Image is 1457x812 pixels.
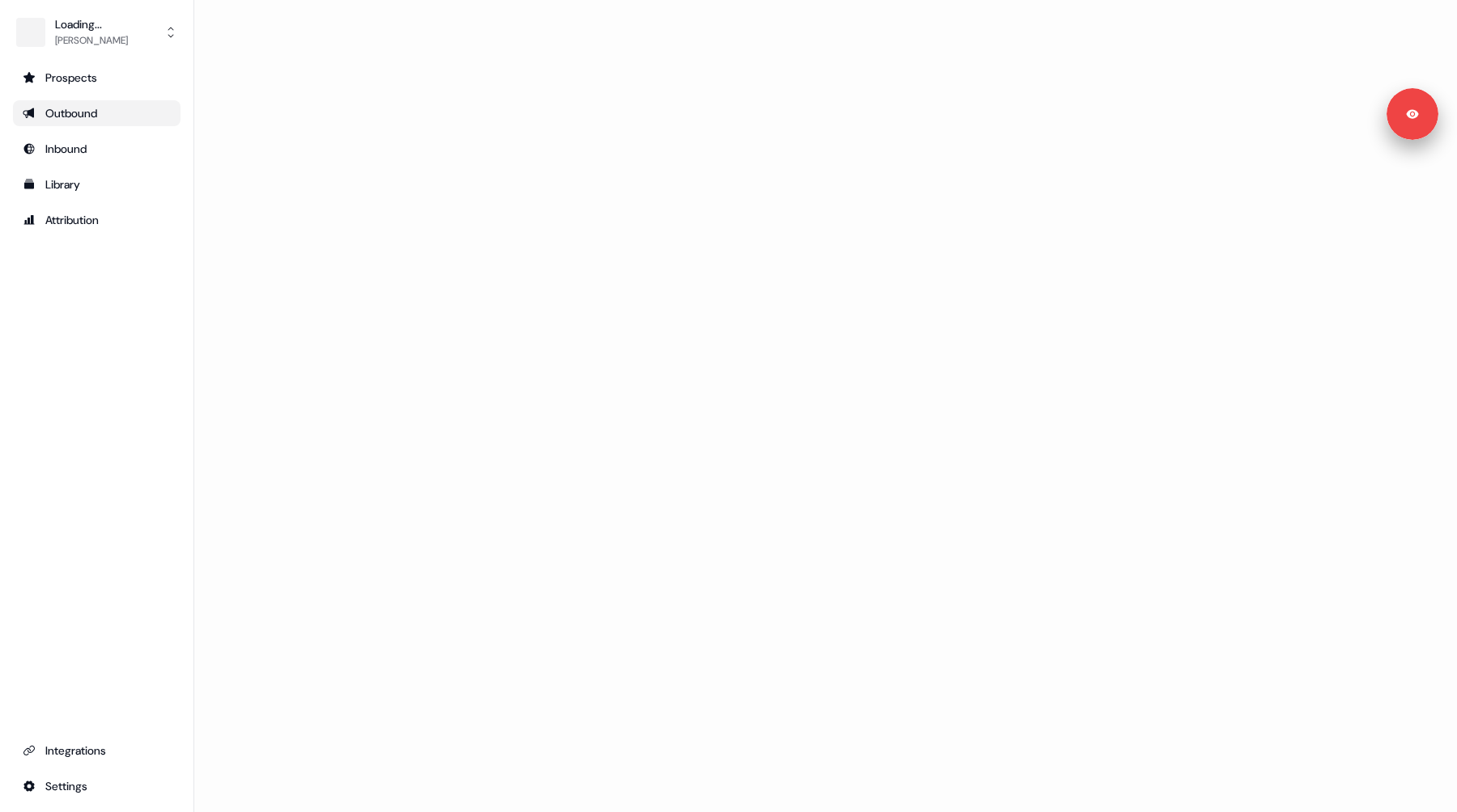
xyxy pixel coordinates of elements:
a: Go to integrations [13,738,181,763]
div: Outbound [23,105,171,121]
a: Go to outbound experience [13,100,181,126]
div: Settings [23,778,171,794]
a: Go to attribution [13,207,181,233]
div: Inbound [23,141,171,157]
div: Attribution [23,212,171,228]
a: Go to integrations [13,773,181,799]
div: Library [23,176,171,192]
a: Go to Inbound [13,136,181,162]
div: [PERSON_NAME] [55,32,128,49]
div: Loading... [55,16,128,32]
div: Prospects [23,70,171,86]
a: Go to prospects [13,65,181,91]
div: Integrations [23,742,171,759]
button: Loading...[PERSON_NAME] [13,13,181,52]
a: Go to templates [13,171,181,197]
